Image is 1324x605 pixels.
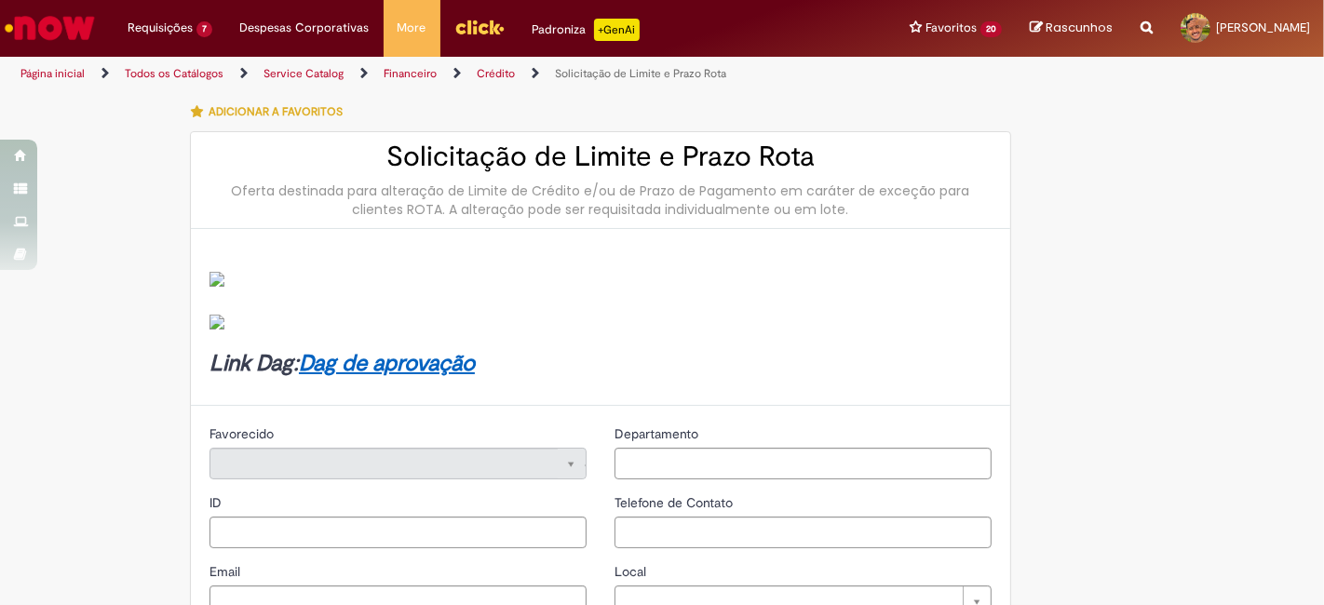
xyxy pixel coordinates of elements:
[209,517,587,548] input: ID
[1046,19,1113,36] span: Rascunhos
[594,19,640,41] p: +GenAi
[555,66,726,81] a: Solicitação de Limite e Prazo Rota
[615,517,992,548] input: Telefone de Contato
[615,563,650,580] span: Local
[1030,20,1113,37] a: Rascunhos
[615,448,992,479] input: Departamento
[14,57,869,91] ul: Trilhas de página
[299,349,475,378] a: Dag de aprovação
[209,272,224,287] img: sys_attachment.do
[925,19,977,37] span: Favoritos
[263,66,344,81] a: Service Catalog
[615,425,702,442] span: Departamento
[209,104,343,119] span: Adicionar a Favoritos
[209,349,475,378] strong: Link Dag:
[209,315,224,329] img: sys_attachment.do
[1216,20,1310,35] span: [PERSON_NAME]
[398,19,426,37] span: More
[2,9,98,47] img: ServiceNow
[209,141,992,172] h2: Solicitação de Limite e Prazo Rota
[209,563,244,580] span: Email
[125,66,223,81] a: Todos os Catálogos
[190,92,353,131] button: Adicionar a Favoritos
[240,19,370,37] span: Despesas Corporativas
[209,494,225,511] span: ID
[209,181,992,219] div: Oferta destinada para alteração de Limite de Crédito e/ou de Prazo de Pagamento em caráter de exc...
[980,21,1002,37] span: 20
[128,19,193,37] span: Requisições
[533,19,640,41] div: Padroniza
[477,66,515,81] a: Crédito
[196,21,212,37] span: 7
[384,66,437,81] a: Financeiro
[209,448,587,479] a: Limpar campo Favorecido
[615,494,736,511] span: Telefone de Contato
[454,13,505,41] img: click_logo_yellow_360x200.png
[20,66,85,81] a: Página inicial
[209,425,277,442] span: Somente leitura - Favorecido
